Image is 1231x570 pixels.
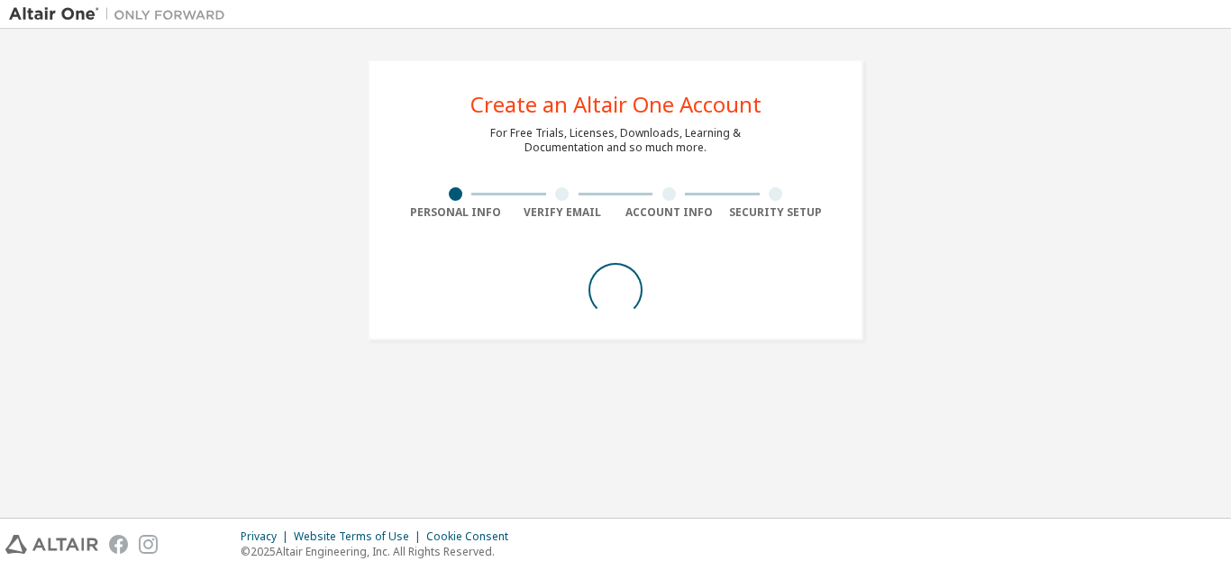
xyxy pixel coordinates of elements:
div: Security Setup [723,205,830,220]
img: altair_logo.svg [5,535,98,554]
div: For Free Trials, Licenses, Downloads, Learning & Documentation and so much more. [490,126,741,155]
div: Create an Altair One Account [470,94,761,115]
div: Privacy [241,529,294,544]
img: Altair One [9,5,234,23]
img: facebook.svg [109,535,128,554]
img: instagram.svg [139,535,158,554]
div: Website Terms of Use [294,529,426,544]
div: Cookie Consent [426,529,519,544]
div: Account Info [615,205,723,220]
p: © 2025 Altair Engineering, Inc. All Rights Reserved. [241,544,519,559]
div: Personal Info [402,205,509,220]
div: Verify Email [509,205,616,220]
